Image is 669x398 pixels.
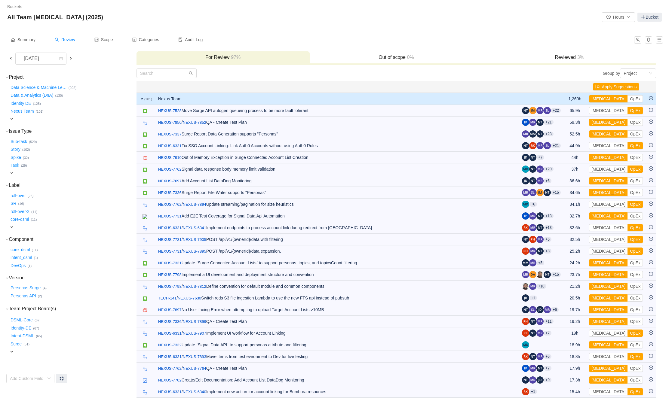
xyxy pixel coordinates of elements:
[656,36,663,44] button: icon: menu
[589,294,628,302] button: [MEDICAL_DATA]
[564,199,586,210] td: 34.1h
[529,119,536,126] img: MR
[9,83,69,92] button: Data Science & Machine Le…
[158,377,182,383] a: NEXUS-7702
[589,201,628,208] button: [MEDICAL_DATA]
[522,248,529,255] img: PH
[589,224,628,231] button: [MEDICAL_DATA]
[589,271,628,278] button: [MEDICAL_DATA]
[23,156,29,160] small: (32)
[589,318,628,325] button: [MEDICAL_DATA]
[143,202,147,207] img: 10316
[564,128,586,140] td: 52.5h
[522,189,529,196] img: MR
[536,119,544,126] img: NT
[155,199,519,210] td: Update streaming/pagination for size heuristics
[183,354,206,360] a: NEXUS-7893
[155,175,519,187] td: Add Account List DataDog Monitoring
[9,261,28,270] button: DevOps
[158,284,182,290] a: NEXUS-7798
[589,236,628,243] button: [MEDICAL_DATA]
[522,119,529,126] img: IP
[564,175,586,187] td: 36.6h
[522,201,529,208] img: MD
[143,144,147,149] img: 10315
[183,284,206,290] a: NEXUS-7812
[158,190,182,196] a: NEXUS-7336
[551,143,560,148] aui-badge: +21
[7,4,22,9] a: Buckets
[9,137,29,146] button: Sub-task
[140,96,144,101] span: expand
[155,140,519,152] td: Fix SSO Account Linking: Link Auth0 Accounts without using Auth0 Rules
[645,36,652,44] button: icon: bell
[522,306,529,313] img: NT
[589,212,628,220] button: [MEDICAL_DATA]
[9,331,36,341] button: Intent-DSML
[9,245,32,254] button: core_dsml
[649,120,653,124] i: icon: minus-circle
[132,38,137,42] i: icon: profile
[628,271,643,278] button: OpEx
[522,177,529,184] img: JD
[143,191,147,196] img: 10315
[158,389,182,395] a: NEXUS-6331
[143,390,147,395] img: 10316
[9,305,136,313] h3: Team Project Board(s)
[143,284,147,289] img: 10316
[9,275,136,281] h3: Version
[589,330,628,337] button: [MEDICAL_DATA]
[143,132,147,137] img: 10315
[9,215,31,224] button: core-dsml
[544,142,551,149] img: SL
[628,330,643,337] button: OpEx
[9,199,18,208] button: SR
[143,343,147,348] img: 10315
[536,166,544,173] img: MR
[522,318,529,325] img: PH
[9,74,136,80] h3: Project
[529,271,536,278] img: DA
[158,202,183,207] span: /
[536,224,544,231] img: NT
[628,248,643,255] button: OpEx
[536,177,544,184] img: MR
[158,319,182,325] a: NEXUS-7336
[544,167,553,172] aui-badge: +20
[522,224,529,231] img: RK
[529,212,536,220] img: MR
[158,260,182,266] a: NEXUS-7331
[178,38,183,42] i: icon: audit
[183,120,206,126] a: NEXUS-7852
[406,55,414,60] span: 0%
[158,354,182,360] a: NEXUS-6331
[529,154,536,161] img: NT
[522,330,529,337] img: RK
[229,55,241,60] span: 97%
[9,339,23,349] button: Surge
[158,166,182,172] a: NEXUS-7762
[649,190,653,194] i: icon: minus-circle
[564,105,586,117] td: 65.9h
[649,71,652,76] i: icon: down
[649,143,653,147] i: icon: minus-circle
[158,342,182,348] a: NEXUS-7332
[529,306,536,313] img: SL
[544,107,551,114] img: SL
[589,248,628,255] button: [MEDICAL_DATA]
[143,226,147,231] img: 10316
[9,236,136,242] h3: Component
[11,37,35,42] span: Summary
[55,37,75,42] span: Review
[589,95,628,102] button: [MEDICAL_DATA]
[536,376,544,384] img: JD
[9,91,55,100] button: Data & Analytics (DnA)
[628,318,643,325] button: OpEx
[589,376,628,384] button: [MEDICAL_DATA]
[628,130,643,138] button: OpEx
[628,201,643,208] button: OpEx
[589,119,628,126] button: [MEDICAL_DATA]
[143,320,147,324] img: 10316
[143,238,147,242] img: 10316
[7,12,107,22] span: All Team [MEDICAL_DATA] (2025)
